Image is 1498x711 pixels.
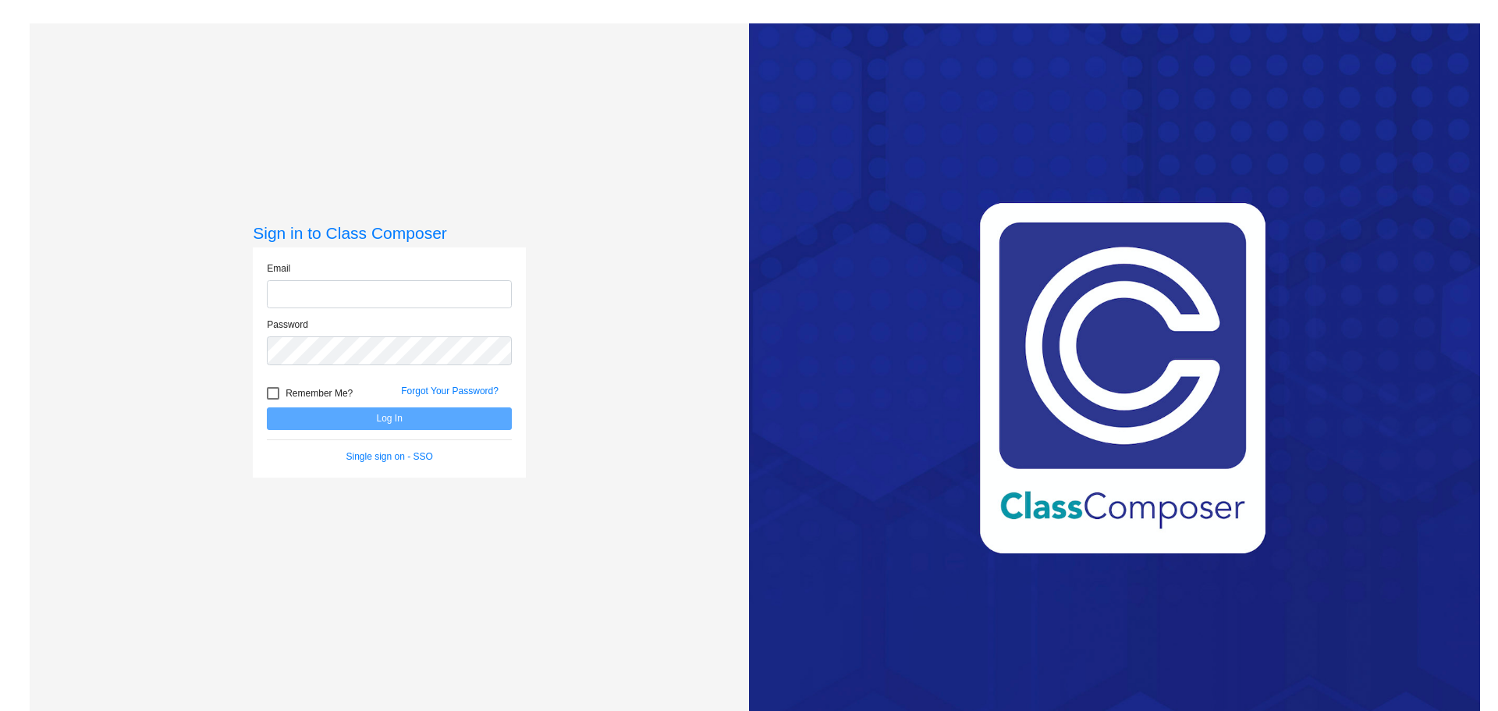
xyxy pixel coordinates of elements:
[346,451,433,462] a: Single sign on - SSO
[267,261,290,276] label: Email
[267,318,308,332] label: Password
[267,407,512,430] button: Log In
[253,223,526,243] h3: Sign in to Class Composer
[401,386,499,396] a: Forgot Your Password?
[286,384,353,403] span: Remember Me?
